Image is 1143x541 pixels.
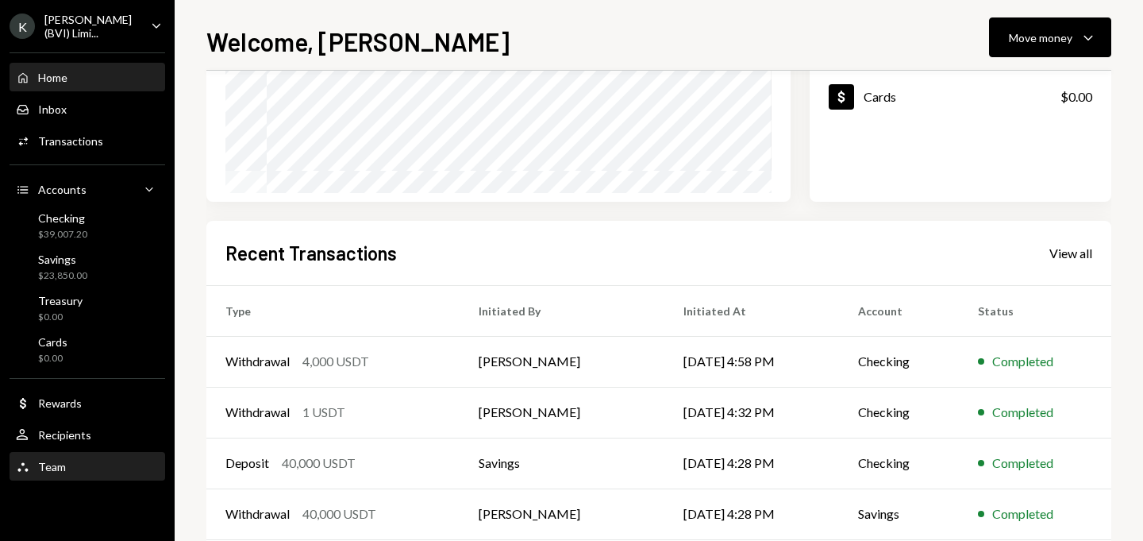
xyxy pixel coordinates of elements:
div: 40,000 USDT [282,454,356,473]
h2: Recent Transactions [225,240,397,266]
div: Completed [992,504,1053,524]
div: Cards [864,89,896,104]
div: Home [38,71,67,84]
th: Type [206,285,460,336]
div: Savings [38,253,87,266]
td: [DATE] 4:28 PM [664,489,839,539]
div: Treasury [38,294,83,307]
div: Inbox [38,102,67,116]
a: Transactions [10,126,165,155]
td: Checking [839,336,959,387]
td: Checking [839,438,959,489]
div: 1 USDT [302,403,345,422]
a: Checking$39,007.20 [10,207,165,245]
div: Completed [992,403,1053,422]
td: [DATE] 4:28 PM [664,438,839,489]
a: View all [1049,244,1092,261]
a: Inbox [10,95,165,123]
td: Checking [839,387,959,438]
th: Initiated At [664,285,839,336]
button: Move money [989,17,1111,57]
th: Initiated By [460,285,665,336]
th: Account [839,285,959,336]
div: Move money [1009,29,1072,46]
div: Checking [38,211,87,225]
a: Recipients [10,420,165,449]
a: Accounts [10,175,165,203]
td: [PERSON_NAME] [460,336,665,387]
div: $0.00 [38,352,67,365]
th: Status [959,285,1111,336]
div: Deposit [225,454,269,473]
div: $0.00 [38,311,83,324]
td: [DATE] 4:58 PM [664,336,839,387]
div: $0.00 [1060,87,1092,106]
div: Team [38,460,66,473]
div: Withdrawal [225,504,290,524]
a: Cards$0.00 [810,70,1111,123]
div: K [10,14,35,39]
div: [PERSON_NAME] (BVI) Limi... [44,13,138,40]
div: Withdrawal [225,403,290,422]
h1: Welcome, [PERSON_NAME] [206,25,510,57]
div: Completed [992,352,1053,371]
div: $39,007.20 [38,228,87,242]
div: Rewards [38,396,82,410]
div: Recipients [38,428,91,442]
div: 4,000 USDT [302,352,369,371]
div: 40,000 USDT [302,504,376,524]
a: Home [10,63,165,91]
div: View all [1049,245,1092,261]
div: Accounts [38,183,87,196]
a: Treasury$0.00 [10,289,165,327]
div: Transactions [38,134,103,148]
div: Cards [38,335,67,349]
td: [PERSON_NAME] [460,387,665,438]
td: Savings [839,489,959,539]
div: $23,850.00 [38,269,87,283]
a: Cards$0.00 [10,330,165,369]
td: [PERSON_NAME] [460,489,665,539]
a: Savings$23,850.00 [10,248,165,286]
div: Completed [992,454,1053,473]
td: [DATE] 4:32 PM [664,387,839,438]
div: Withdrawal [225,352,290,371]
a: Rewards [10,388,165,417]
a: Team [10,452,165,481]
td: Savings [460,438,665,489]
